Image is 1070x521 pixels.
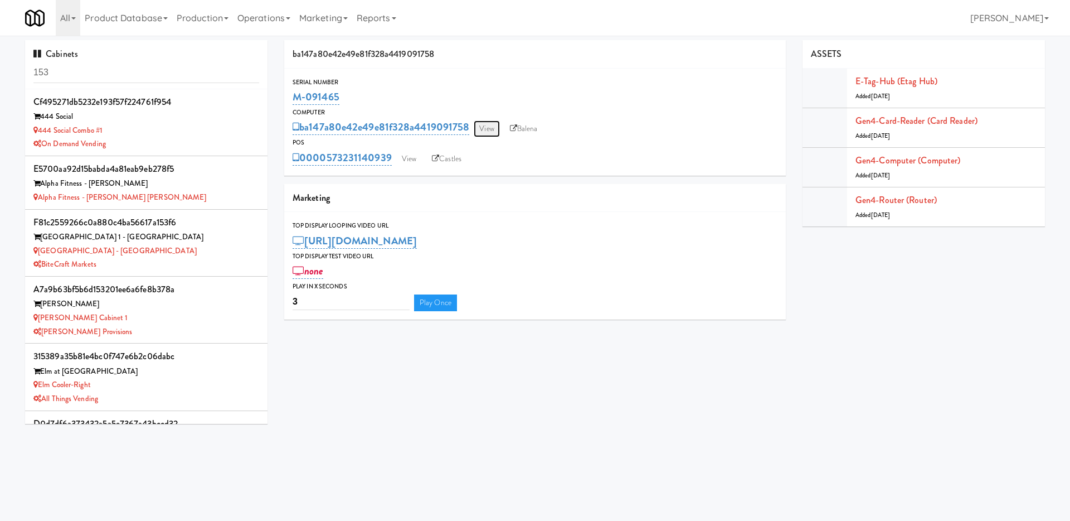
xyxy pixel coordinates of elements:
li: d0d7df6a373432a5a5e7367a43bccd32Las Vegas Indoor Soccer Fridge Field OneEasy Vend [25,411,267,478]
a: [URL][DOMAIN_NAME] [293,233,417,249]
span: [DATE] [871,92,891,100]
div: cf495271db5232e193f57f224761f954 [33,94,259,110]
div: Computer [293,107,777,118]
div: [PERSON_NAME] [33,297,259,311]
span: Added [855,171,890,180]
a: Gen4-card-reader (Card Reader) [855,114,977,127]
div: Serial Number [293,77,777,88]
a: 0000573231140939 [293,150,392,166]
a: none [293,263,323,279]
div: Alpha Fitness - [PERSON_NAME] [33,177,259,191]
a: Gen4-router (Router) [855,194,937,206]
a: All Things Vending [33,393,98,404]
div: Play in X seconds [293,281,777,292]
span: Cabinets [33,47,78,60]
a: Elm Cooler-Right [33,379,91,390]
div: POS [293,137,777,148]
div: Elm at [GEOGRAPHIC_DATA] [33,365,259,379]
a: Alpha Fitness - [PERSON_NAME] [PERSON_NAME] [33,192,206,202]
span: Added [855,211,890,219]
a: Castles [426,151,467,167]
li: 315389a35b81e4bc0f747e6b2c06dabcElm at [GEOGRAPHIC_DATA] Elm Cooler-RightAll Things Vending [25,344,267,411]
div: Top Display Test Video Url [293,251,777,262]
a: ba147a80e42e49e81f328a4419091758 [293,119,469,135]
a: Play Once [414,295,457,311]
li: cf495271db5232e193f57f224761f954444 Social 444 Social Combo #1On Demand Vending [25,89,267,156]
a: 444 Social Combo #1 [33,125,103,136]
div: [GEOGRAPHIC_DATA] 1 - [GEOGRAPHIC_DATA] [33,230,259,244]
div: ba147a80e42e49e81f328a4419091758 [284,40,786,69]
div: Top Display Looping Video Url [293,220,777,231]
a: [PERSON_NAME] Cabinet 1 [33,312,128,323]
img: Micromart [25,8,45,28]
div: f81c2559266c0a880c4ba56617a153f6 [33,214,259,231]
a: M-091465 [293,89,339,105]
li: e5700aa92d15babda4a81eab9eb278f5Alpha Fitness - [PERSON_NAME] Alpha Fitness - [PERSON_NAME] [PERS... [25,156,267,210]
span: [DATE] [871,211,891,219]
a: On Demand Vending [33,138,106,149]
div: 444 Social [33,110,259,124]
a: [PERSON_NAME] Provisions [33,326,133,337]
span: [DATE] [871,171,891,180]
a: View [396,151,422,167]
span: ASSETS [811,47,842,60]
div: 315389a35b81e4bc0f747e6b2c06dabc [33,348,259,365]
div: d0d7df6a373432a5a5e7367a43bccd32 [33,416,259,432]
a: Gen4-computer (Computer) [855,154,960,167]
a: BiteCraft Markets [33,259,96,269]
span: [DATE] [871,132,891,140]
li: a7a9b63bf5b6d153201ee6a6fe8b378a[PERSON_NAME] [PERSON_NAME] Cabinet 1[PERSON_NAME] Provisions [25,277,267,344]
a: Balena [504,120,543,137]
div: a7a9b63bf5b6d153201ee6a6fe8b378a [33,281,259,298]
a: View [474,120,499,137]
span: Added [855,92,890,100]
a: E-tag-hub (Etag Hub) [855,75,937,88]
a: [GEOGRAPHIC_DATA] - [GEOGRAPHIC_DATA] [33,245,197,256]
div: e5700aa92d15babda4a81eab9eb278f5 [33,161,259,177]
input: Search cabinets [33,62,259,83]
span: Marketing [293,191,330,204]
li: f81c2559266c0a880c4ba56617a153f6[GEOGRAPHIC_DATA] 1 - [GEOGRAPHIC_DATA] [GEOGRAPHIC_DATA] - [GEOG... [25,210,267,277]
span: Added [855,132,890,140]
